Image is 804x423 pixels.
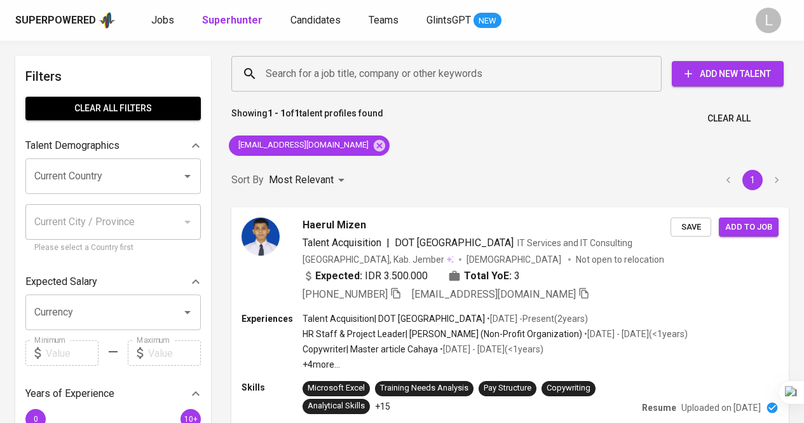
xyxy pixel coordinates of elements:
[151,13,177,29] a: Jobs
[25,381,201,406] div: Years of Experience
[369,13,401,29] a: Teams
[25,66,201,87] h6: Filters
[484,382,531,394] div: Pay Structure
[681,401,761,414] p: Uploaded on [DATE]
[25,97,201,120] button: Clear All filters
[315,268,362,284] b: Expected:
[375,400,390,413] p: +15
[369,14,399,26] span: Teams
[303,268,428,284] div: IDR 3.500.000
[467,253,563,266] span: [DEMOGRAPHIC_DATA]
[231,107,383,130] p: Showing of talent profiles found
[148,340,201,366] input: Value
[242,312,303,325] p: Experiences
[716,170,789,190] nav: pagination navigation
[464,268,512,284] b: Total YoE:
[682,66,773,82] span: Add New Talent
[36,101,191,116] span: Clear All filters
[179,167,196,185] button: Open
[582,328,688,340] p: • [DATE] - [DATE] ( <1 years )
[99,11,116,30] img: app logo
[34,242,192,254] p: Please select a Country first
[742,170,763,190] button: page 1
[671,218,711,237] button: Save
[25,274,97,289] p: Expected Salary
[231,172,264,188] p: Sort By
[517,238,632,248] span: IT Services and IT Consulting
[642,401,676,414] p: Resume
[386,235,390,251] span: |
[242,218,280,256] img: ea2277b57a41526aac61622a032145de.jpeg
[485,312,588,325] p: • [DATE] - Present ( 2 years )
[229,135,390,156] div: [EMAIL_ADDRESS][DOMAIN_NAME]
[268,108,285,118] b: 1 - 1
[677,220,705,235] span: Save
[202,13,265,29] a: Superhunter
[702,107,756,130] button: Clear All
[303,237,381,249] span: Talent Acquisition
[151,14,174,26] span: Jobs
[25,138,119,153] p: Talent Demographics
[179,303,196,321] button: Open
[426,13,501,29] a: GlintsGPT NEW
[15,11,116,30] a: Superpoweredapp logo
[308,382,365,394] div: Microsoft Excel
[303,312,485,325] p: Talent Acquisition | DOT [GEOGRAPHIC_DATA]
[303,218,366,233] span: Haerul Mizen
[46,340,99,366] input: Value
[438,343,543,356] p: • [DATE] - [DATE] ( <1 years )
[719,218,779,237] button: Add to job
[269,169,349,192] div: Most Relevant
[308,400,365,412] div: Analytical Skills
[514,268,520,284] span: 3
[576,253,664,266] p: Not open to relocation
[25,386,114,401] p: Years of Experience
[380,382,468,394] div: Training Needs Analysis
[303,343,438,356] p: Copywriter | Master article Cahaya
[303,328,582,340] p: HR Staff & Project Leader | [PERSON_NAME] (Non-Profit Organization)
[303,253,454,266] div: [GEOGRAPHIC_DATA], Kab. Jember
[303,288,388,300] span: [PHONE_NUMBER]
[15,13,96,28] div: Superpowered
[474,15,501,27] span: NEW
[672,61,784,87] button: Add New Talent
[242,381,303,394] p: Skills
[547,382,590,394] div: Copywriting
[269,172,334,188] p: Most Relevant
[725,220,772,235] span: Add to job
[412,288,576,300] span: [EMAIL_ADDRESS][DOMAIN_NAME]
[202,14,262,26] b: Superhunter
[290,13,343,29] a: Candidates
[290,14,341,26] span: Candidates
[395,237,514,249] span: DOT [GEOGRAPHIC_DATA]
[426,14,471,26] span: GlintsGPT
[25,133,201,158] div: Talent Demographics
[707,111,751,127] span: Clear All
[294,108,299,118] b: 1
[229,139,376,151] span: [EMAIL_ADDRESS][DOMAIN_NAME]
[303,358,688,371] p: +4 more ...
[756,8,781,33] div: L
[25,269,201,295] div: Expected Salary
